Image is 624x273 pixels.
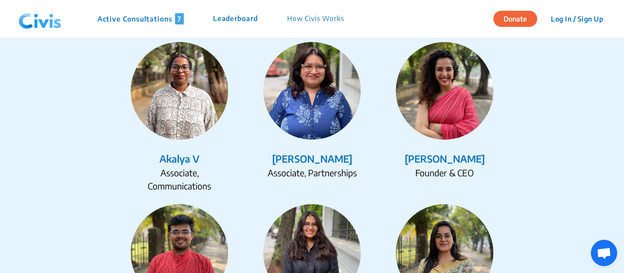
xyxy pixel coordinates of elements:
a: Antaraa Vasudev[PERSON_NAME]Founder & CEO [382,42,507,192]
img: navlogo.png [15,4,65,34]
a: Donate [493,13,545,23]
div: [PERSON_NAME] [382,151,507,166]
div: Founder & CEO [396,166,493,179]
div: Associate, Partnerships [263,166,361,179]
img: Akalya V [131,42,228,140]
button: Log In / Sign Up [545,11,609,26]
div: Associate, Communications [131,166,228,192]
a: Open chat [591,240,617,266]
p: How Civis Works [287,13,344,24]
a: Akalya VAkalya VAssociate, Communications [117,42,242,192]
a: Alaksha Dhakite[PERSON_NAME]Associate, Partnerships [250,42,374,192]
div: [PERSON_NAME] [250,151,374,166]
span: 7 [175,13,184,24]
p: Active Consultations [97,13,184,24]
div: Akalya V [117,151,242,166]
img: Antaraa Vasudev [396,42,493,140]
p: Leaderboard [213,13,258,24]
img: Alaksha Dhakite [263,42,361,140]
button: Donate [493,11,537,27]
